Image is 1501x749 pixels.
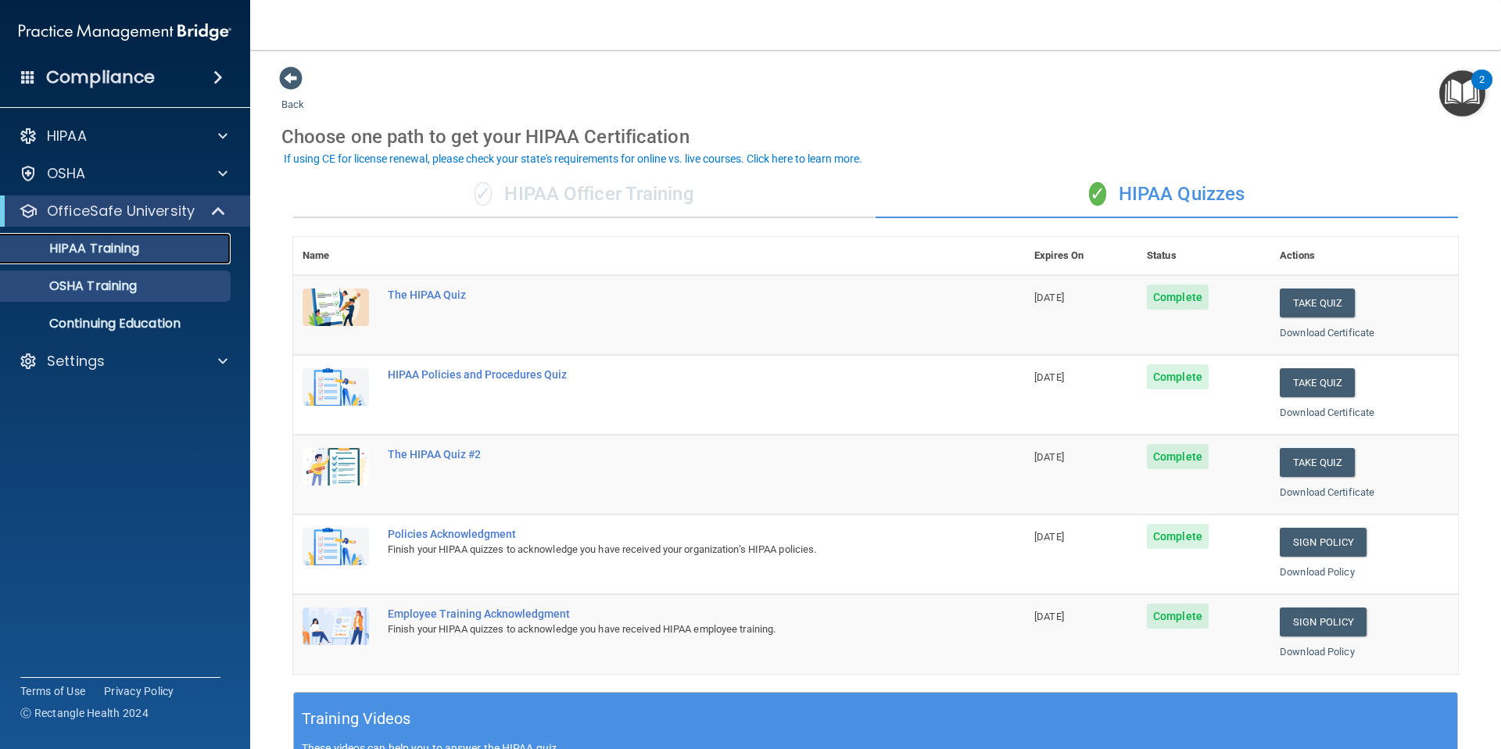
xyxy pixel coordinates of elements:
span: ✓ [1089,182,1106,206]
a: Sign Policy [1280,528,1367,557]
a: Back [281,80,304,110]
button: Take Quiz [1280,368,1355,397]
div: The HIPAA Quiz #2 [388,448,947,461]
button: Take Quiz [1280,448,1355,477]
p: HIPAA [47,127,87,145]
div: Finish your HIPAA quizzes to acknowledge you have received your organization’s HIPAA policies. [388,540,947,559]
p: OSHA [47,164,86,183]
div: Policies Acknowledgment [388,528,947,540]
a: Privacy Policy [104,683,174,699]
span: Complete [1147,444,1209,469]
div: If using CE for license renewal, please check your state's requirements for online vs. live cours... [284,153,862,164]
span: [DATE] [1034,611,1064,622]
p: OfficeSafe University [47,202,195,220]
p: HIPAA Training [10,241,139,256]
button: Take Quiz [1280,288,1355,317]
th: Actions [1270,237,1458,275]
h5: Training Videos [302,705,411,733]
div: Finish your HIPAA quizzes to acknowledge you have received HIPAA employee training. [388,620,947,639]
span: [DATE] [1034,371,1064,383]
a: OSHA [19,164,227,183]
img: PMB logo [19,16,231,48]
h4: Compliance [46,66,155,88]
div: Employee Training Acknowledgment [388,607,947,620]
span: Complete [1147,524,1209,549]
button: If using CE for license renewal, please check your state's requirements for online vs. live cours... [281,151,865,167]
p: Continuing Education [10,316,224,331]
div: Choose one path to get your HIPAA Certification [281,114,1470,159]
a: HIPAA [19,127,227,145]
span: Complete [1147,604,1209,629]
p: Settings [47,352,105,371]
a: Download Policy [1280,566,1355,578]
div: The HIPAA Quiz [388,288,947,301]
a: Download Certificate [1280,407,1374,418]
div: HIPAA Policies and Procedures Quiz [388,368,947,381]
th: Expires On [1025,237,1137,275]
a: Settings [19,352,227,371]
th: Status [1137,237,1270,275]
a: Download Certificate [1280,486,1374,498]
button: Open Resource Center, 2 new notifications [1439,70,1485,116]
p: OSHA Training [10,278,137,294]
span: Complete [1147,285,1209,310]
a: Download Certificate [1280,327,1374,339]
a: Terms of Use [20,683,85,699]
div: 2 [1479,80,1485,100]
div: HIPAA Quizzes [876,171,1458,218]
span: [DATE] [1034,531,1064,543]
span: [DATE] [1034,292,1064,303]
a: Sign Policy [1280,607,1367,636]
div: HIPAA Officer Training [293,171,876,218]
span: ✓ [475,182,492,206]
span: Complete [1147,364,1209,389]
span: Ⓒ Rectangle Health 2024 [20,705,149,721]
span: [DATE] [1034,451,1064,463]
a: OfficeSafe University [19,202,227,220]
iframe: Drift Widget Chat Controller [1231,638,1482,701]
th: Name [293,237,378,275]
